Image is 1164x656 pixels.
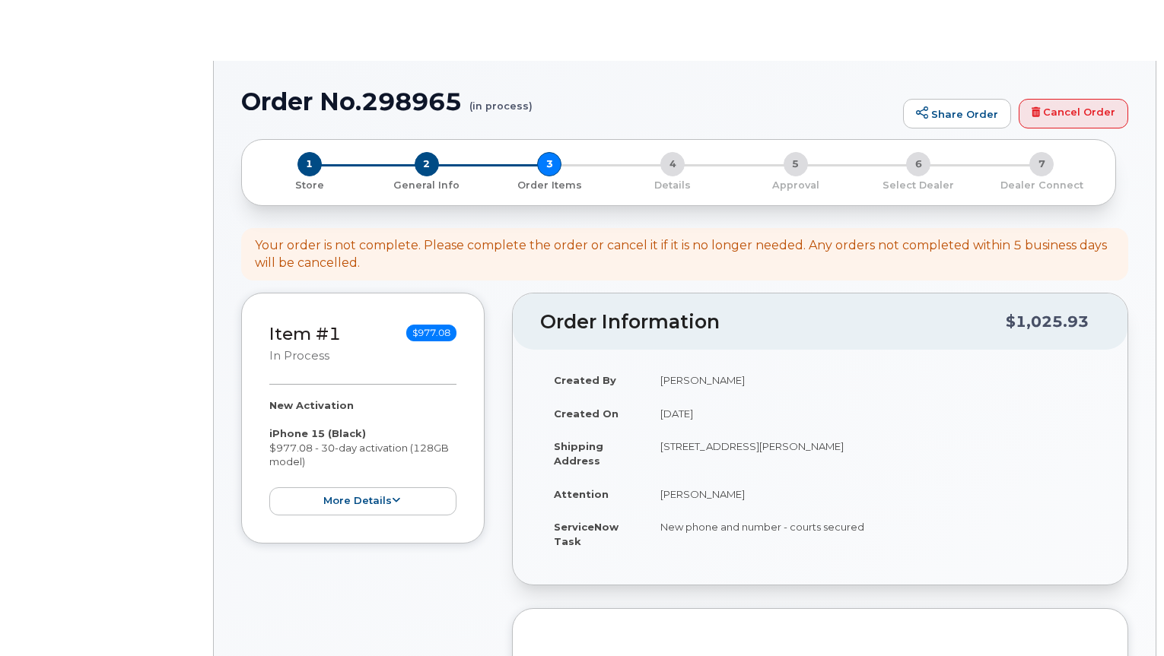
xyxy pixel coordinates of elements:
button: more details [269,487,456,515]
a: Share Order [903,99,1011,129]
p: General Info [371,179,482,192]
strong: ServiceNow Task [554,521,619,547]
strong: Shipping Address [554,440,603,467]
div: Your order is not complete. Please complete the order or cancel it if it is no longer needed. Any... [255,237,1115,272]
h2: Order Information [540,312,1006,333]
h1: Order No.298965 [241,88,895,115]
strong: Attention [554,488,609,500]
span: $977.08 [406,325,456,341]
strong: iPhone 15 (Black) [269,427,366,439]
small: (in process) [469,88,533,112]
a: Cancel Order [1019,99,1128,129]
span: 1 [297,152,322,176]
p: Store [260,179,359,192]
a: 2 General Info [365,176,488,192]
div: $977.08 - 30-day activation (128GB model) [269,398,456,515]
a: Item #1 [269,323,341,344]
strong: Created On [554,407,619,420]
td: [STREET_ADDRESS][PERSON_NAME] [647,429,1100,477]
td: [DATE] [647,397,1100,430]
strong: New Activation [269,399,354,411]
td: [PERSON_NAME] [647,477,1100,511]
a: 1 Store [254,176,365,192]
span: 2 [415,152,439,176]
div: $1,025.93 [1006,307,1089,336]
td: [PERSON_NAME] [647,363,1100,397]
strong: Created By [554,374,616,386]
td: New phone and number - courts secured [647,510,1100,557]
small: in process [269,349,329,363]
